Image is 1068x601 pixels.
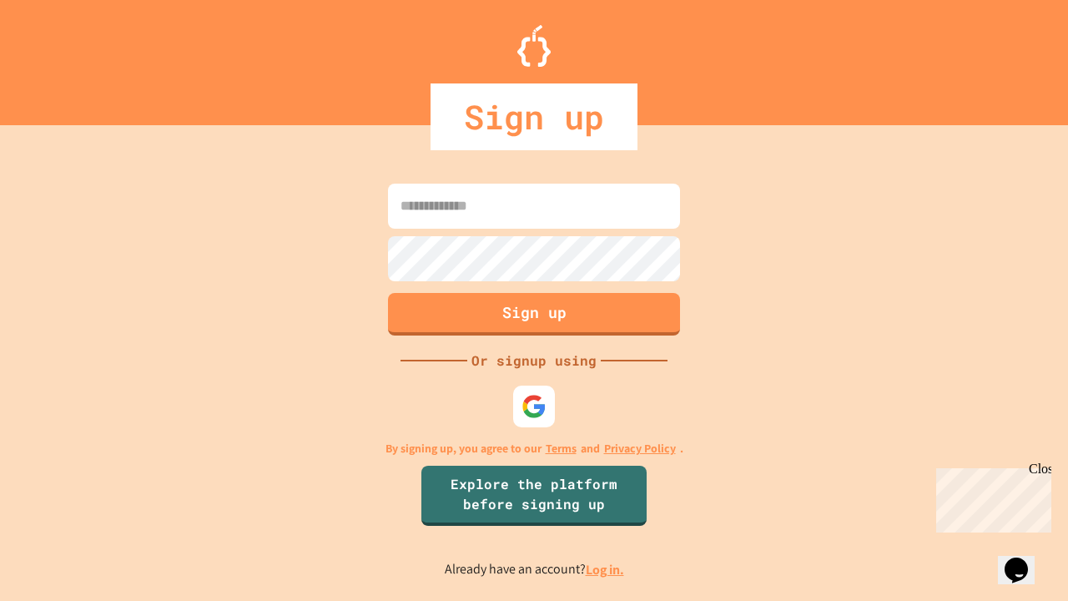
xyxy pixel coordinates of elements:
[521,394,547,419] img: google-icon.svg
[431,83,637,150] div: Sign up
[467,351,601,371] div: Or signup using
[388,293,680,336] button: Sign up
[517,25,551,67] img: Logo.svg
[929,462,1051,533] iframe: chat widget
[445,559,624,580] p: Already have an account?
[604,440,676,457] a: Privacy Policy
[385,440,683,457] p: By signing up, you agree to our and .
[546,440,577,457] a: Terms
[7,7,115,106] div: Chat with us now!Close
[586,561,624,578] a: Log in.
[421,466,647,526] a: Explore the platform before signing up
[998,534,1051,584] iframe: chat widget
